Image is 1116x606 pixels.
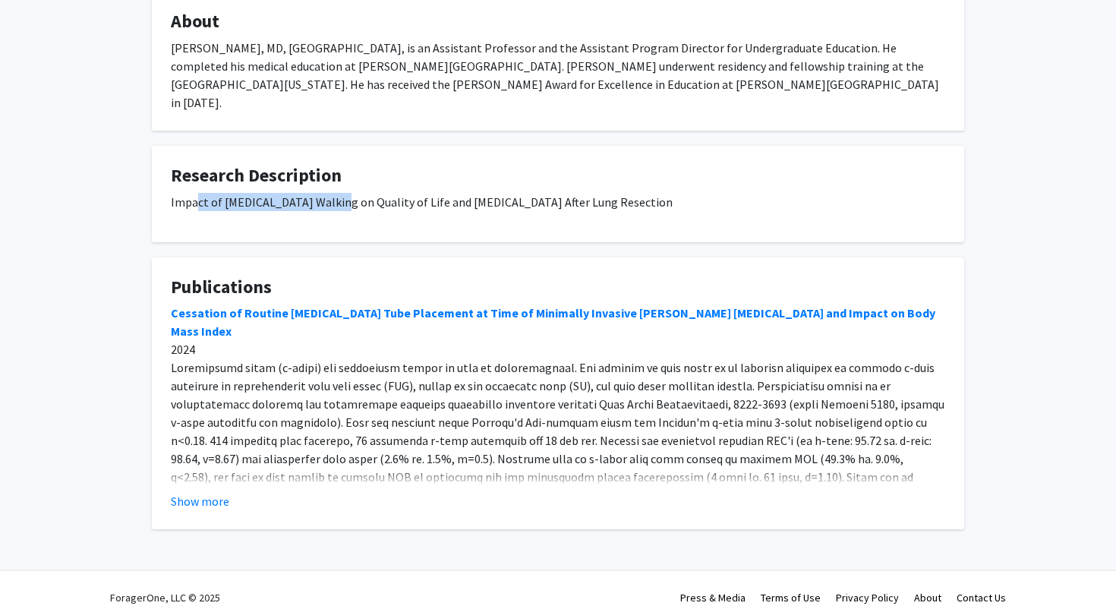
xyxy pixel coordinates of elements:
a: Press & Media [680,591,746,604]
h4: Research Description [171,165,945,187]
a: Terms of Use [761,591,821,604]
h4: About [171,11,945,33]
button: Show more [171,492,229,510]
iframe: Chat [11,538,65,595]
a: About [914,591,941,604]
a: Cessation of Routine [MEDICAL_DATA] Tube Placement at Time of Minimally Invasive [PERSON_NAME] [M... [171,305,935,339]
p: Impact of [MEDICAL_DATA] Walking on Quality of Life and [MEDICAL_DATA] After Lung Resection [171,193,945,211]
a: Contact Us [957,591,1006,604]
a: Privacy Policy [836,591,899,604]
h4: Publications [171,276,945,298]
div: [PERSON_NAME], MD, [GEOGRAPHIC_DATA], is an Assistant Professor and the Assistant Program Directo... [171,39,945,112]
